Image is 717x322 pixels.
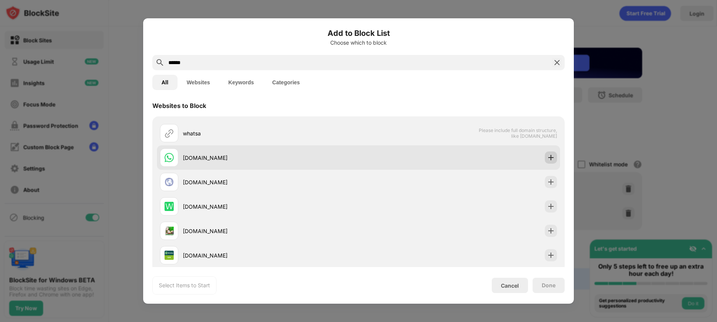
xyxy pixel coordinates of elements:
div: [DOMAIN_NAME] [183,154,358,162]
div: Websites to Block [152,102,206,109]
div: Select Items to Start [159,282,210,289]
div: Choose which to block [152,40,565,46]
div: [DOMAIN_NAME] [183,227,358,235]
img: favicons [165,177,174,187]
h6: Add to Block List [152,27,565,39]
img: url.svg [165,129,174,138]
img: search.svg [155,58,165,67]
img: favicons [165,226,174,235]
button: Categories [263,75,309,90]
div: [DOMAIN_NAME] [183,203,358,211]
div: [DOMAIN_NAME] [183,178,358,186]
div: whatsa [183,129,358,137]
div: Done [542,282,556,288]
img: favicons [165,153,174,162]
span: Please include full domain structure, like [DOMAIN_NAME] [478,127,557,139]
img: favicons [165,202,174,211]
button: Websites [178,75,219,90]
div: [DOMAIN_NAME] [183,251,358,259]
img: search-close [552,58,562,67]
img: favicons [165,251,174,260]
button: Keywords [219,75,263,90]
button: All [152,75,178,90]
div: Cancel [501,282,519,289]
